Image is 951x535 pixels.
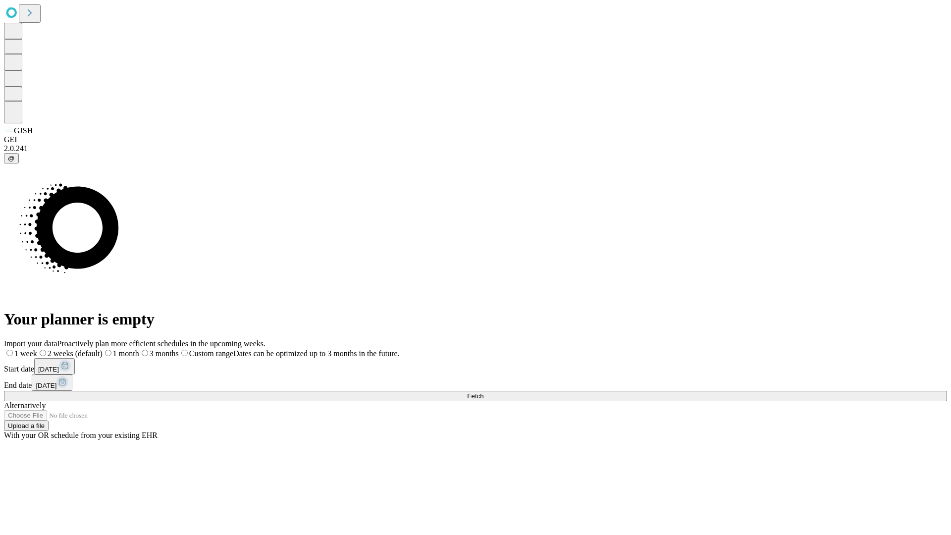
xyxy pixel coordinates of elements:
input: 1 month [105,350,111,356]
span: [DATE] [38,366,59,373]
span: With your OR schedule from your existing EHR [4,431,158,439]
span: GJSH [14,126,33,135]
span: Import your data [4,339,57,348]
h1: Your planner is empty [4,310,947,328]
span: 2 weeks (default) [48,349,103,358]
span: Custom range [189,349,233,358]
input: 1 week [6,350,13,356]
span: 1 month [113,349,139,358]
div: End date [4,374,947,391]
input: Custom rangeDates can be optimized up to 3 months in the future. [181,350,188,356]
div: 2.0.241 [4,144,947,153]
div: Start date [4,358,947,374]
span: 3 months [150,349,179,358]
input: 3 months [142,350,148,356]
span: Dates can be optimized up to 3 months in the future. [233,349,399,358]
span: [DATE] [36,382,56,389]
button: [DATE] [32,374,72,391]
span: Proactively plan more efficient schedules in the upcoming weeks. [57,339,265,348]
span: Alternatively [4,401,46,410]
button: @ [4,153,19,163]
input: 2 weeks (default) [40,350,46,356]
button: Fetch [4,391,947,401]
button: [DATE] [34,358,75,374]
span: 1 week [14,349,37,358]
button: Upload a file [4,421,49,431]
div: GEI [4,135,947,144]
span: @ [8,155,15,162]
span: Fetch [467,392,483,400]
